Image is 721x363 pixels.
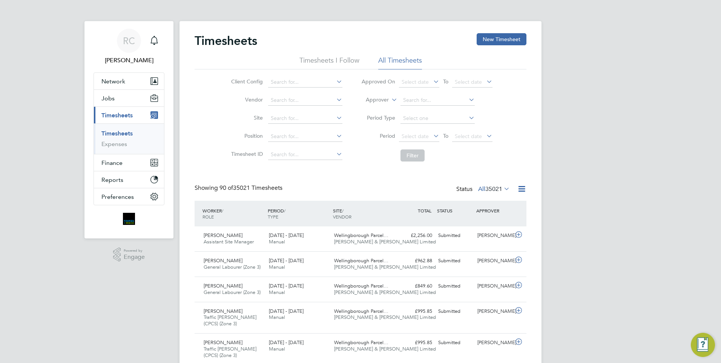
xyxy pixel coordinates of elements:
img: bromak-logo-retina.png [123,213,135,225]
span: Preferences [101,193,134,200]
span: [PERSON_NAME] & [PERSON_NAME] Limited [334,289,436,295]
input: Search for... [268,95,342,106]
button: Network [94,73,164,89]
h2: Timesheets [195,33,257,48]
span: VENDOR [333,214,351,220]
input: Search for... [400,95,475,106]
button: New Timesheet [477,33,526,45]
span: Select date [402,78,429,85]
span: [DATE] - [DATE] [269,283,304,289]
div: £962.88 [396,255,435,267]
span: Powered by [124,248,145,254]
a: Expenses [101,140,127,148]
span: Network [101,78,125,85]
input: Search for... [268,113,342,124]
span: 90 of [219,184,233,192]
div: STATUS [435,204,474,217]
span: General Labourer (Zone 3) [204,264,261,270]
div: £995.85 [396,305,435,318]
div: WORKER [201,204,266,223]
span: 35021 [485,185,502,193]
input: Select one [400,113,475,124]
span: Select date [402,133,429,140]
span: [PERSON_NAME] & [PERSON_NAME] Limited [334,314,436,320]
div: [PERSON_NAME] [474,280,514,292]
div: APPROVER [474,204,514,217]
span: [PERSON_NAME] [204,283,242,289]
span: Wellingborough Parcel… [334,308,388,314]
span: To [441,131,451,141]
button: Jobs [94,90,164,106]
span: Manual [269,314,285,320]
label: Position [229,132,263,139]
div: [PERSON_NAME] [474,337,514,349]
span: ROLE [202,214,214,220]
input: Search for... [268,131,342,142]
span: Timesheets [101,112,133,119]
span: [PERSON_NAME] [204,308,242,314]
label: Site [229,114,263,121]
label: All [478,185,510,193]
span: 35021 Timesheets [219,184,282,192]
label: Approved On [361,78,395,85]
span: [DATE] - [DATE] [269,339,304,346]
span: Manual [269,264,285,270]
span: Wellingborough Parcel… [334,283,388,289]
div: SITE [331,204,396,223]
span: Wellingborough Parcel… [334,339,388,346]
span: Assistant Site Manager [204,238,254,245]
div: Status [456,184,511,195]
input: Search for... [268,149,342,160]
span: [PERSON_NAME] & [PERSON_NAME] Limited [334,264,436,270]
span: TYPE [268,214,278,220]
div: Submitted [435,305,474,318]
span: / [222,208,223,214]
div: Submitted [435,255,474,267]
li: Timesheets I Follow [299,56,359,69]
span: Reports [101,176,123,183]
button: Reports [94,171,164,188]
button: Finance [94,154,164,171]
button: Preferences [94,188,164,205]
span: To [441,77,451,86]
div: £2,256.00 [396,229,435,242]
div: Submitted [435,280,474,292]
span: Engage [124,254,145,260]
div: [PERSON_NAME] [474,255,514,267]
div: £995.85 [396,337,435,349]
span: [DATE] - [DATE] [269,257,304,264]
span: Manual [269,238,285,245]
span: Wellingborough Parcel… [334,257,388,264]
span: General Labourer (Zone 3) [204,289,261,295]
a: RC[PERSON_NAME] [94,29,164,65]
span: [PERSON_NAME] & [PERSON_NAME] Limited [334,238,436,245]
span: Select date [455,78,482,85]
div: Submitted [435,337,474,349]
span: Robyn Clarke [94,56,164,65]
nav: Main navigation [84,21,173,238]
span: RC [123,36,135,46]
span: Wellingborough Parcel… [334,232,388,238]
label: Period [361,132,395,139]
span: [DATE] - [DATE] [269,308,304,314]
a: Timesheets [101,130,133,137]
span: [PERSON_NAME] [204,339,242,346]
span: [PERSON_NAME] & [PERSON_NAME] Limited [334,346,436,352]
span: Traffic [PERSON_NAME] (CPCS) (Zone 3) [204,346,256,358]
span: Traffic [PERSON_NAME] (CPCS) (Zone 3) [204,314,256,327]
div: [PERSON_NAME] [474,229,514,242]
label: Timesheet ID [229,151,263,157]
div: Timesheets [94,123,164,154]
div: [PERSON_NAME] [474,305,514,318]
div: Showing [195,184,284,192]
div: Submitted [435,229,474,242]
button: Engage Resource Center [691,333,715,357]
input: Search for... [268,77,342,88]
div: £849.60 [396,280,435,292]
span: Manual [269,289,285,295]
span: Select date [455,133,482,140]
div: PERIOD [266,204,331,223]
label: Vendor [229,96,263,103]
a: Powered byEngage [113,248,145,262]
a: Go to home page [94,213,164,225]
